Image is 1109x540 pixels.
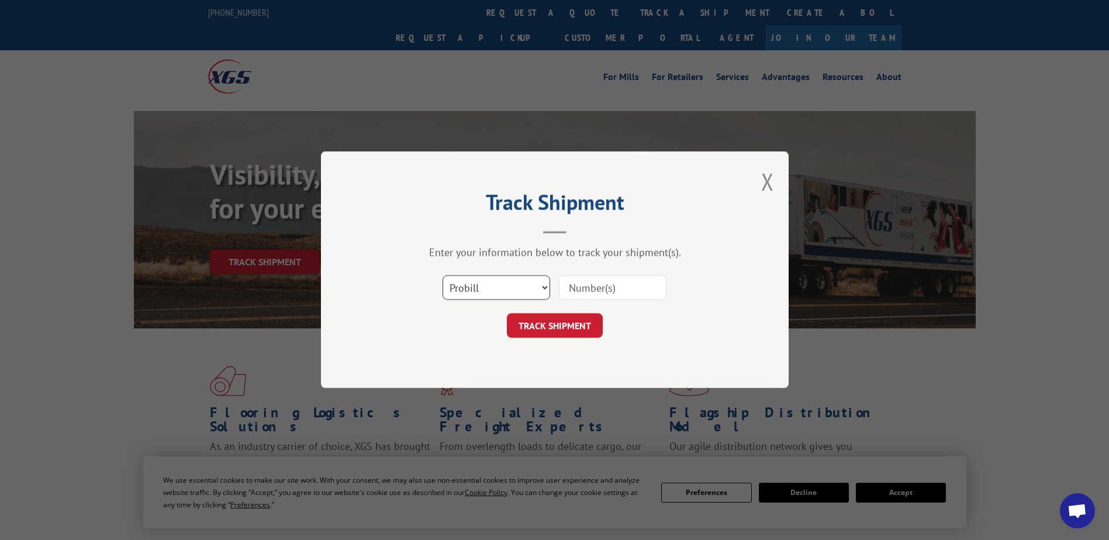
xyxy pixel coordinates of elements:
button: TRACK SHIPMENT [507,314,603,338]
button: Close modal [761,166,774,197]
div: Open chat [1060,493,1095,528]
h2: Track Shipment [379,194,730,216]
input: Number(s) [559,276,666,300]
div: Enter your information below to track your shipment(s). [379,246,730,259]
